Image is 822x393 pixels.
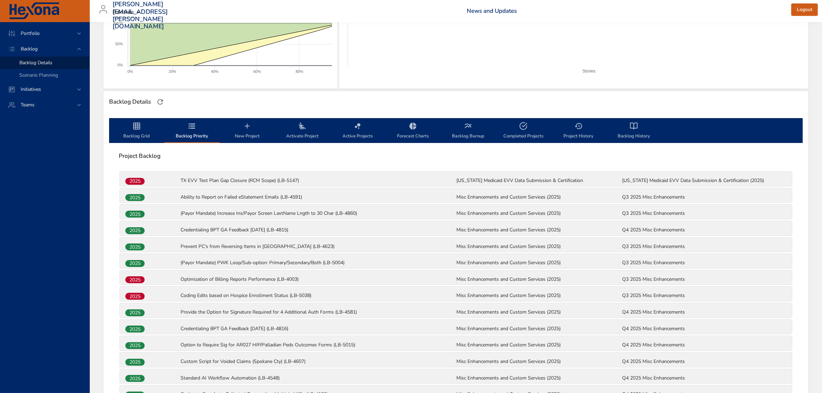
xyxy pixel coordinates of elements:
span: Initiatives [15,86,47,93]
span: Backlog Priority [168,122,215,140]
div: Backlog Details [107,96,153,107]
img: Hexona [8,2,60,20]
div: 2025 [125,326,145,333]
p: Misc Enhancements and Custom Services (2025) [456,243,621,250]
p: Misc Enhancements and Custom Services (2025) [456,210,621,217]
span: Backlog History [610,122,657,140]
span: 2025 [125,211,145,218]
span: Forecast Charts [389,122,436,140]
p: Misc Enhancements and Custom Services (2025) [456,276,621,283]
text: 50% [115,42,123,46]
p: Misc Enhancements and Custom Services (2025) [456,309,621,316]
span: 2025 [125,194,145,201]
p: Misc Enhancements and Custom Services (2025) [456,194,621,201]
span: Portfolio [15,30,45,37]
p: Provide the Option for Signature Required for 4 Additional Auth Forms (LB-4581) [181,309,455,316]
span: New Project [224,122,271,140]
span: 2025 [125,309,145,316]
p: Credentialing BPT GA Feedback [DATE] (LB-4816) [181,325,455,332]
button: Logout [791,3,818,16]
span: Backlog Grid [113,122,160,140]
h3: [PERSON_NAME][EMAIL_ADDRESS][PERSON_NAME][DOMAIN_NAME] [113,1,168,30]
span: 2025 [125,227,145,234]
text: 0% [127,69,133,74]
text: 0% [117,63,123,67]
span: Project Backlog [119,153,793,160]
p: Q4 2025 Misc Enhancements [622,309,786,316]
div: 2025 [125,211,145,218]
p: Coding Edits based on Hospice Enrollment Status (LB-5038) [181,292,455,299]
span: Backlog Details [19,59,52,66]
p: Misc Enhancements and Custom Services (2025) [456,325,621,332]
span: Backlog Burnup [445,122,492,140]
text: 60% [253,69,261,74]
p: Q4 2025 Misc Enhancements [622,227,786,233]
p: Option to Require Sig for AR027 HIP/Palladian Peds Outcomes Forms (LB-5015) [181,342,455,348]
span: Active Projects [334,122,381,140]
p: Misc Enhancements and Custom Services (2025) [456,292,621,299]
text: 40% [211,69,219,74]
p: [US_STATE] Medicaid EVV Data Submission & Certification (2025) [622,177,786,184]
span: Completed Projects [500,122,547,140]
p: Optimization of Billing Reports Performance (LB-4003) [181,276,455,283]
p: Q4 2025 Misc Enhancements [622,325,786,332]
p: Misc Enhancements and Custom Services (2025) [456,358,621,365]
span: 2025 [125,178,145,185]
span: Logout [797,6,812,14]
text: 20% [169,69,176,74]
p: Misc Enhancements and Custom Services (2025) [456,227,621,233]
span: 2025 [125,276,145,284]
p: Q3 2025 Misc Enhancements [622,259,786,266]
p: (Payor Mandate) PWK Loop/Sub-option: Primary/Secondary/Both (LB-5004) [181,259,455,266]
span: Backlog [15,46,43,52]
div: 2025 [125,359,145,366]
div: backlog-tab [109,118,803,143]
p: Misc Enhancements and Custom Services (2025) [456,375,621,382]
p: Q4 2025 Misc Enhancements [622,358,786,365]
p: Q4 2025 Misc Enhancements [622,375,786,382]
span: Activate Project [279,122,326,140]
p: Q3 2025 Misc Enhancements [622,194,786,201]
p: Standard AI Workflow Automation (LB-4548) [181,375,455,382]
div: 2025 [125,178,145,185]
a: News and Updates [467,7,517,15]
span: 2025 [125,293,145,300]
span: Teams [15,102,40,108]
p: Misc Enhancements and Custom Services (2025) [456,259,621,266]
p: Ability to Report on Failed eStatement Emails (LB-4591) [181,194,455,201]
p: Prevent PC's from Reversing Items in [GEOGRAPHIC_DATA] (LB-4623) [181,243,455,250]
div: Raintree [113,7,142,18]
span: 2025 [125,342,145,349]
span: 2025 [125,243,145,251]
p: Misc Enhancements and Custom Services (2025) [456,342,621,348]
text: Stories [582,69,595,74]
span: 2025 [125,358,145,366]
span: Project History [555,122,602,140]
div: 2025 [125,243,145,250]
span: Scenario Planning [19,72,58,78]
span: 2025 [125,375,145,382]
p: Custom Script for Voided Claims (Spokane Cty) (LB-4607) [181,358,455,365]
button: Refresh Page [155,97,165,107]
p: Q3 2025 Misc Enhancements [622,210,786,217]
p: (Payor Mandate) Increase Ins/Payor Screen LastName Lngth to 30 Char (LB-4860) [181,210,455,217]
p: TX EVV Test Plan Gap Closure (RCM Scope) (LB-5147) [181,177,455,184]
span: 2025 [125,260,145,267]
p: Q3 2025 Misc Enhancements [622,292,786,299]
span: 2025 [125,326,145,333]
p: [US_STATE] Medicaid EVV Data Submission & Certification [456,177,621,184]
p: Credentialing BPT GA Feedback [DATE] (LB-4815) [181,227,455,233]
p: Q4 2025 Misc Enhancements [622,342,786,348]
p: Q3 2025 Misc Enhancements [622,276,786,283]
text: 80% [296,69,303,74]
p: Q3 2025 Misc Enhancements [622,243,786,250]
